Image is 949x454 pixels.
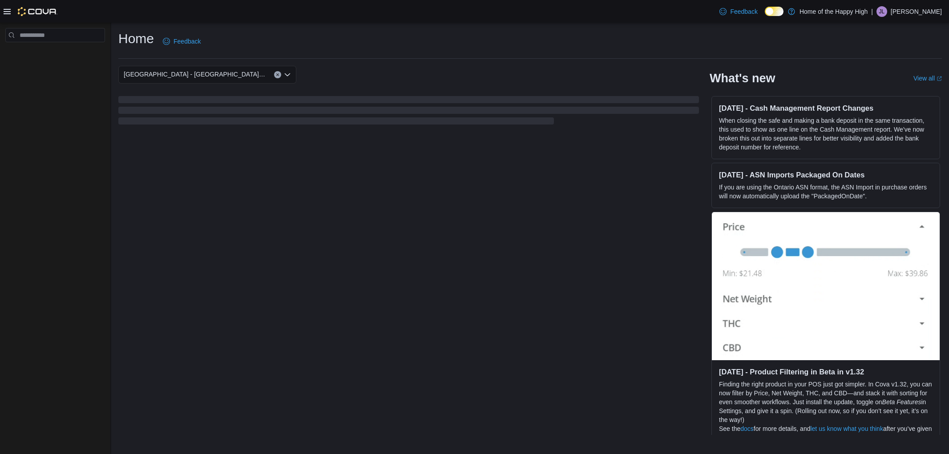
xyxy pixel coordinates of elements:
[765,7,783,16] input: Dark Mode
[719,183,933,201] p: If you are using the Ontario ASN format, the ASN Import in purchase orders will now automatically...
[871,6,873,17] p: |
[118,98,699,126] span: Loading
[810,425,883,432] a: let us know what you think
[284,71,291,78] button: Open list of options
[882,398,921,406] em: Beta Features
[730,7,757,16] span: Feedback
[719,380,933,424] p: Finding the right product in your POS just got simpler. In Cova v1.32, you can now filter by Pric...
[274,71,281,78] button: Clear input
[937,76,942,81] svg: External link
[159,32,204,50] a: Feedback
[879,6,885,17] span: JL
[719,367,933,376] h3: [DATE] - Product Filtering in Beta in v1.32
[18,7,57,16] img: Cova
[719,170,933,179] h3: [DATE] - ASN Imports Packaged On Dates
[5,44,105,65] nav: Complex example
[174,37,201,46] span: Feedback
[124,69,265,80] span: [GEOGRAPHIC_DATA] - [GEOGRAPHIC_DATA] - Fire & Flower
[891,6,942,17] p: [PERSON_NAME]
[913,75,942,82] a: View allExternal link
[719,424,933,442] p: See the for more details, and after you’ve given it a try.
[716,3,761,20] a: Feedback
[719,104,933,112] h3: [DATE] - Cash Management Report Changes
[876,6,887,17] div: Jarod Lalonde
[118,30,154,48] h1: Home
[719,116,933,152] p: When closing the safe and making a bank deposit in the same transaction, this used to show as one...
[800,6,868,17] p: Home of the Happy High
[740,425,754,432] a: docs
[710,71,775,85] h2: What's new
